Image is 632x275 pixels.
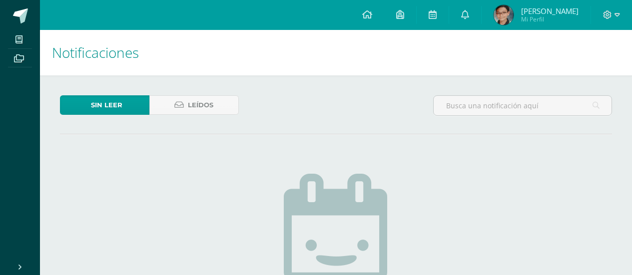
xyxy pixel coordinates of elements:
span: Notificaciones [52,43,139,62]
a: Sin leer [60,95,149,115]
a: Leídos [149,95,239,115]
span: Sin leer [91,96,122,114]
span: Leídos [188,96,213,114]
input: Busca una notificación aquí [434,96,612,115]
img: 3bba886a9c75063d96c5e58f8e6632be.png [494,5,514,25]
span: [PERSON_NAME] [521,6,579,16]
span: Mi Perfil [521,15,579,23]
